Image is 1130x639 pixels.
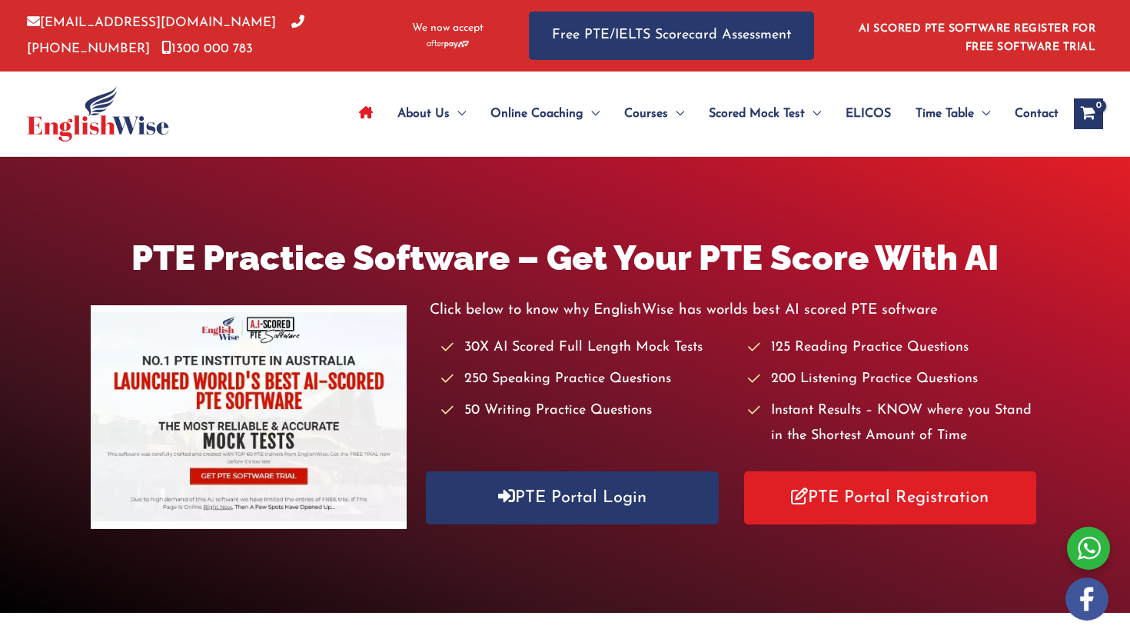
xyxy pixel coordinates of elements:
[347,87,1059,141] nav: Site Navigation: Main Menu
[412,21,484,36] span: We now accept
[27,86,169,141] img: cropped-ew-logo
[529,12,814,60] a: Free PTE/IELTS Scorecard Assessment
[805,87,821,141] span: Menu Toggle
[1074,98,1103,129] a: View Shopping Cart, empty
[441,367,733,392] li: 250 Speaking Practice Questions
[385,87,478,141] a: About UsMenu Toggle
[849,11,1103,61] aside: Header Widget 1
[748,335,1040,361] li: 125 Reading Practice Questions
[441,335,733,361] li: 30X AI Scored Full Length Mock Tests
[612,87,696,141] a: CoursesMenu Toggle
[441,398,733,424] li: 50 Writing Practice Questions
[916,87,974,141] span: Time Table
[668,87,684,141] span: Menu Toggle
[27,16,276,29] a: [EMAIL_ADDRESS][DOMAIN_NAME]
[696,87,833,141] a: Scored Mock TestMenu Toggle
[430,298,1039,323] p: Click below to know why EnglishWise has worlds best AI scored PTE software
[450,87,466,141] span: Menu Toggle
[490,87,583,141] span: Online Coaching
[859,23,1096,53] a: AI SCORED PTE SOFTWARE REGISTER FOR FREE SOFTWARE TRIAL
[478,87,612,141] a: Online CoachingMenu Toggle
[1015,87,1059,141] span: Contact
[709,87,805,141] span: Scored Mock Test
[846,87,891,141] span: ELICOS
[427,40,469,48] img: Afterpay-Logo
[903,87,1002,141] a: Time TableMenu Toggle
[744,471,1037,524] a: PTE Portal Registration
[161,42,253,55] a: 1300 000 783
[91,234,1040,282] h1: PTE Practice Software – Get Your PTE Score With AI
[833,87,903,141] a: ELICOS
[1065,577,1108,621] img: white-facebook.png
[426,471,719,524] a: PTE Portal Login
[974,87,990,141] span: Menu Toggle
[1002,87,1059,141] a: Contact
[91,305,407,529] img: pte-institute-main
[27,16,304,55] a: [PHONE_NUMBER]
[748,398,1040,450] li: Instant Results – KNOW where you Stand in the Shortest Amount of Time
[748,367,1040,392] li: 200 Listening Practice Questions
[583,87,600,141] span: Menu Toggle
[624,87,668,141] span: Courses
[397,87,450,141] span: About Us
